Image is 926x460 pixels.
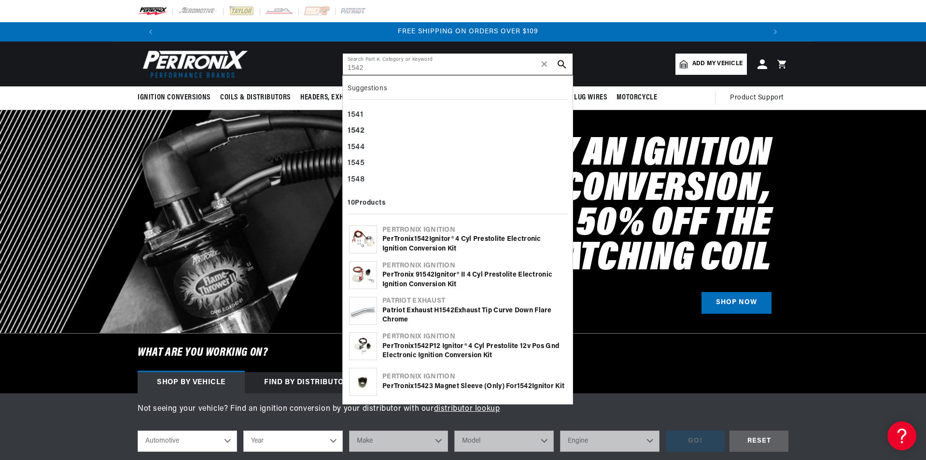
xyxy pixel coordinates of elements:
[243,431,343,452] select: Year
[766,22,785,42] button: Translation missing: en.sections.announcements.next_announcement
[220,93,291,103] span: Coils & Distributors
[382,382,566,391] div: PerTronix 3 Magnet Sleeve (only) for Ignitor Kit
[692,59,743,69] span: Add my vehicle
[551,54,573,75] button: search button
[612,86,662,109] summary: Motorcycle
[350,262,377,289] img: PerTronix 91542 Ignitor® II 4 cyl Prestolite Electronic Ignition Conversion Kit
[138,86,215,109] summary: Ignition Conversions
[548,93,607,103] span: Spark Plug Wires
[730,431,788,452] div: RESET
[348,139,568,156] div: 1544
[343,54,573,75] input: Search Part #, Category or Keyword
[454,431,554,452] select: Model
[560,431,659,452] select: Engine
[348,155,568,172] div: 1545
[382,372,566,382] div: Pertronix Ignition
[348,172,568,188] div: 1548
[113,22,813,42] slideshow-component: Translation missing: en.sections.announcements.announcement_bar
[702,292,772,314] a: SHOP NOW
[245,372,368,393] div: Find by Distributor
[517,383,532,390] b: 1542
[350,368,377,395] img: PerTronix 15423 Magnet Sleeve (only) for 1542 Ignitor Kit
[382,332,566,342] div: Pertronix Ignition
[138,93,210,103] span: Ignition Conversions
[420,271,435,279] b: 1542
[382,296,566,306] div: Patriot Exhaust
[350,333,377,360] img: PerTronix 1542P12 Ignitor® 4 cyl Prestolite 12v Pos Gnd Electronic Ignition Conversion Kit
[434,405,500,413] a: distributor lookup
[414,343,429,350] b: 1542
[350,226,377,253] img: PerTronix 1542 Ignitor® 4 cyl Prestolite Electronic Ignition Conversion Kit
[382,270,566,289] div: PerTronix 9 Ignitor® II 4 cyl Prestolite Electronic Ignition Conversion Kit
[348,199,386,207] b: 10 Products
[617,93,657,103] span: Motorcycle
[350,297,377,324] img: Patriot Exhaust H1542 Exhaust Tip Curve Down Flare Chrome
[138,47,249,81] img: Pertronix
[348,81,568,100] div: Suggestions
[113,334,813,372] h6: What are you working on?
[165,27,771,37] div: 3 of 3
[138,403,788,416] p: Not seeing your vehicle? Find an ignition conversion by your distributor with our
[675,54,747,75] a: Add my vehicle
[544,86,612,109] summary: Spark Plug Wires
[349,431,449,452] select: Make
[730,86,788,110] summary: Product Support
[138,431,237,452] select: Ride Type
[348,127,365,135] b: 1542
[730,93,784,103] span: Product Support
[382,342,566,361] div: PerTronix P12 Ignitor® 4 cyl Prestolite 12v Pos Gnd Electronic Ignition Conversion Kit
[300,93,413,103] span: Headers, Exhausts & Components
[439,307,454,314] b: 1542
[295,86,418,109] summary: Headers, Exhausts & Components
[382,235,566,253] div: PerTronix Ignitor® 4 cyl Prestolite Electronic Ignition Conversion Kit
[382,306,566,325] div: Patriot Exhaust H Exhaust Tip Curve Down Flare Chrome
[348,107,568,124] div: 1541
[382,261,566,271] div: Pertronix Ignition
[414,383,429,390] b: 1542
[138,372,245,393] div: Shop by vehicle
[398,28,538,35] span: FREE SHIPPING ON ORDERS OVER $109
[215,86,295,109] summary: Coils & Distributors
[382,225,566,235] div: Pertronix Ignition
[414,236,429,243] b: 1542
[141,22,160,42] button: Translation missing: en.sections.announcements.previous_announcement
[165,27,771,37] div: Announcement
